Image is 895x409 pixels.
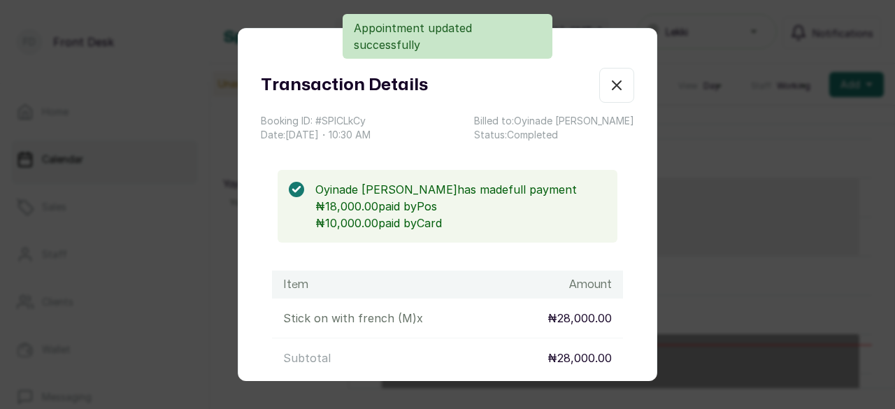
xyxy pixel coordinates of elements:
p: ₦28,000.00 [547,310,612,327]
p: Stick on with french (M) x [283,310,423,327]
p: Subtotal [283,350,331,366]
p: Billed to: Oyinade [PERSON_NAME] [474,114,634,128]
h1: Item [283,276,308,293]
p: Date: [DATE] ・ 10:30 AM [261,128,371,142]
p: Status: Completed [474,128,634,142]
p: Appointment updated successfully [354,20,541,53]
p: ₦10,000.00 paid by Card [315,215,606,231]
h1: Transaction Details [261,73,428,98]
p: ₦28,000.00 [547,350,612,366]
p: Booking ID: # SPlCLkCy [261,114,371,128]
h1: Amount [569,276,612,293]
p: Oyinade [PERSON_NAME] has made full payment [315,181,606,198]
p: ₦18,000.00 paid by Pos [315,198,606,215]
